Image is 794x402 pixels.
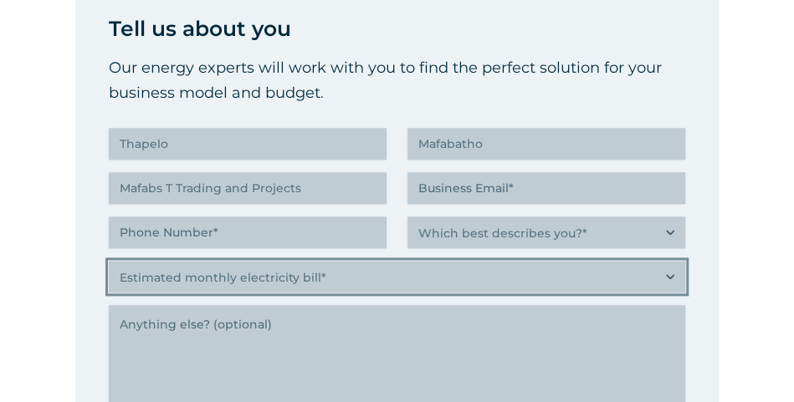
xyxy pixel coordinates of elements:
[109,12,685,45] p: Tell us about you
[109,172,387,204] input: Business Name*
[407,172,685,204] input: Business Email*
[109,55,685,105] p: Our energy experts will work with you to find the perfect solution for your business model and bu...
[109,128,387,160] input: First Name*
[109,216,387,248] input: Phone Number*
[407,128,685,160] input: Surname*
